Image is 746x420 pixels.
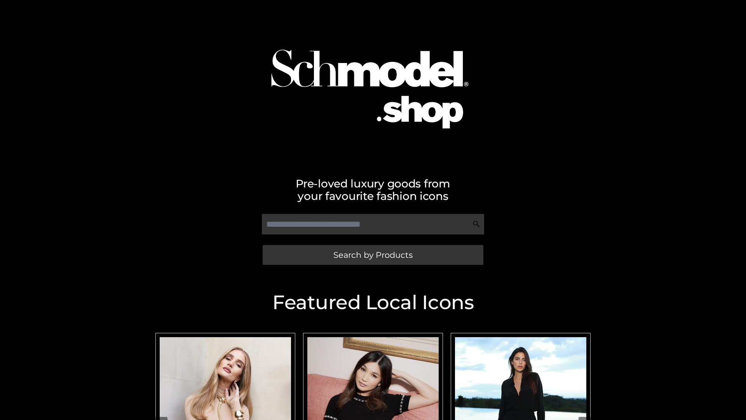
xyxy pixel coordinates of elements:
h2: Featured Local Icons​ [152,293,594,312]
a: Search by Products [263,245,483,265]
img: Search Icon [472,220,480,228]
h2: Pre-loved luxury goods from your favourite fashion icons [152,177,594,202]
span: Search by Products [333,251,413,259]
